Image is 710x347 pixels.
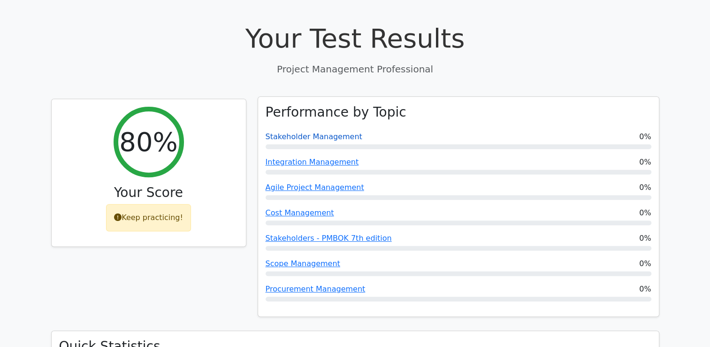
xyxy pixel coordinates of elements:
span: 0% [639,207,651,219]
span: 0% [639,284,651,295]
span: 0% [639,233,651,244]
h3: Your Score [59,185,238,201]
a: Stakeholder Management [266,132,362,141]
h3: Performance by Topic [266,104,406,120]
a: Scope Management [266,259,340,268]
h1: Your Test Results [51,23,659,54]
span: 0% [639,182,651,193]
h2: 80% [119,126,177,158]
a: Agile Project Management [266,183,364,192]
span: 0% [639,258,651,269]
a: Integration Management [266,158,359,166]
a: Stakeholders - PMBOK 7th edition [266,234,392,243]
span: 0% [639,157,651,168]
a: Procurement Management [266,284,366,293]
div: Keep practicing! [106,204,191,231]
p: Project Management Professional [51,62,659,76]
a: Cost Management [266,208,334,217]
span: 0% [639,131,651,142]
